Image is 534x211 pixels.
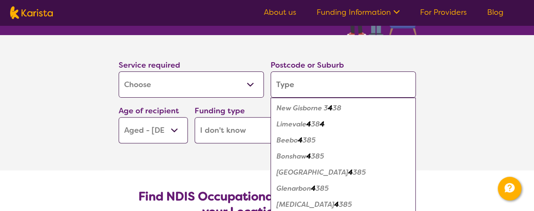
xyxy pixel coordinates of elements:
em: Bonshaw [276,152,306,161]
em: 385 [311,152,324,161]
em: 385 [339,200,352,209]
div: New Gisborne 3438 [275,100,412,116]
em: [GEOGRAPHIC_DATA] [276,168,348,177]
em: 4 [348,168,353,177]
em: 4 [306,152,311,161]
em: 4 [328,104,333,112]
label: Funding type [195,106,245,116]
img: Karista logo [10,6,53,19]
a: About us [264,7,296,17]
div: Bonshaw 4385 [275,148,412,164]
em: Beebo [276,136,298,145]
em: 4 [306,120,311,129]
label: Age of recipient [119,106,179,116]
em: 385 [303,136,316,145]
div: Camp Creek 4385 [275,164,412,181]
em: 4 [320,120,325,129]
em: New Gisborne 3 [276,104,328,112]
em: 4 [298,136,303,145]
em: Glenarbon [276,184,311,193]
div: Limevale 4384 [275,116,412,132]
div: Beebo 4385 [275,132,412,148]
label: Service required [119,60,180,70]
a: Blog [487,7,504,17]
div: Glenarbon 4385 [275,181,412,197]
em: 4 [334,200,339,209]
input: Type [271,71,416,98]
em: 38 [333,104,342,112]
em: [MEDICAL_DATA] [276,200,334,209]
em: Limevale [276,120,306,129]
em: 385 [353,168,366,177]
button: Channel Menu [498,177,521,200]
em: 38 [311,120,320,129]
label: Postcode or Suburb [271,60,344,70]
a: Funding Information [317,7,400,17]
em: 385 [316,184,329,193]
a: For Providers [420,7,467,17]
em: 4 [311,184,316,193]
